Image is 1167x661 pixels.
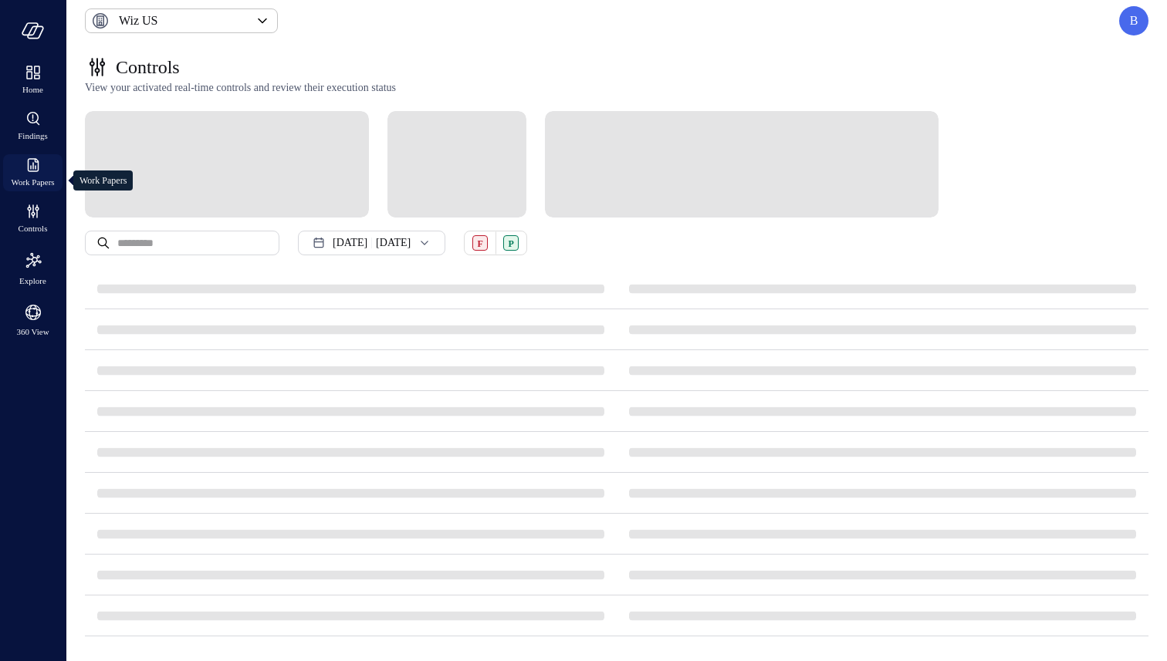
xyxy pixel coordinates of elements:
[478,238,483,249] span: F
[119,12,157,30] p: Wiz US
[19,221,48,236] span: Controls
[19,273,46,288] span: Explore
[1119,6,1148,35] div: Boaz
[3,62,63,99] div: Home
[16,324,49,339] span: 360 View
[1130,12,1138,30] p: B
[3,154,63,191] div: Work Papers
[3,247,63,290] div: Explore
[3,201,63,238] div: Controls
[85,79,1148,96] span: View your activated real-time controls and review their execution status
[18,128,48,143] span: Findings
[22,82,43,97] span: Home
[509,238,514,249] span: P
[333,234,367,251] span: [DATE]
[503,235,519,251] div: Passed
[472,235,488,251] div: Failed
[116,55,180,79] span: Controls
[3,108,63,145] div: Findings
[3,299,63,341] div: 360 View
[11,174,54,190] span: Work Papers
[73,170,133,191] div: Work Papers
